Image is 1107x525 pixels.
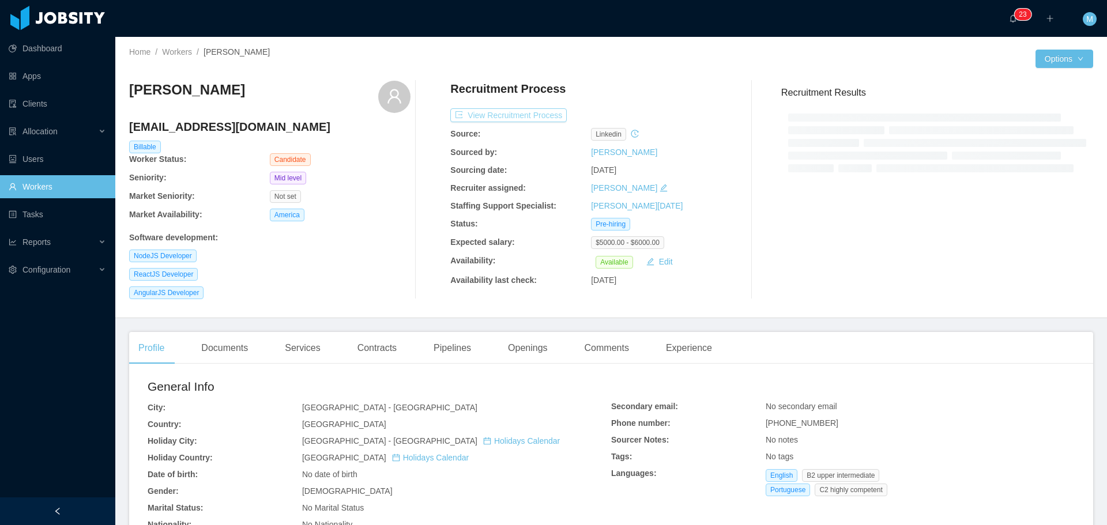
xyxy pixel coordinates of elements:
b: Holiday Country: [148,453,213,462]
sup: 23 [1014,9,1031,20]
span: Reports [22,237,51,247]
i: icon: setting [9,266,17,274]
div: Documents [192,332,257,364]
i: icon: user [386,88,402,104]
span: No secondary email [766,402,837,411]
span: [DATE] [591,275,616,285]
span: Pre-hiring [591,218,630,231]
span: B2 upper intermediate [802,469,879,482]
div: Contracts [348,332,406,364]
i: icon: bell [1009,14,1017,22]
div: Openings [499,332,557,364]
i: icon: history [631,130,639,138]
b: Secondary email: [611,402,678,411]
b: Market Availability: [129,210,202,219]
a: Home [129,47,150,56]
span: / [155,47,157,56]
span: English [766,469,797,482]
i: icon: plus [1046,14,1054,22]
span: [GEOGRAPHIC_DATA] [302,420,386,429]
b: Availability: [450,256,495,265]
b: Market Seniority: [129,191,195,201]
span: linkedin [591,128,626,141]
b: Availability last check: [450,275,537,285]
div: Pipelines [424,332,480,364]
a: icon: calendarHolidays Calendar [392,453,469,462]
span: [DEMOGRAPHIC_DATA] [302,486,393,496]
span: [PERSON_NAME] [204,47,270,56]
b: Languages: [611,469,657,478]
div: Comments [575,332,638,364]
b: Recruiter assigned: [450,183,526,192]
span: No Marital Status [302,503,364,512]
span: [GEOGRAPHIC_DATA] - [GEOGRAPHIC_DATA] [302,436,560,445]
span: [DATE] [591,165,616,175]
span: [GEOGRAPHIC_DATA] [302,453,469,462]
p: 3 [1023,9,1027,20]
span: Candidate [270,153,311,166]
i: icon: calendar [392,454,400,462]
b: Date of birth: [148,470,198,479]
b: Sourcing date: [450,165,507,175]
b: Expected salary: [450,237,514,247]
i: icon: edit [660,184,668,192]
h3: [PERSON_NAME] [129,81,245,99]
b: Sourcer Notes: [611,435,669,444]
b: Country: [148,420,181,429]
a: [PERSON_NAME][DATE] [591,201,683,210]
a: icon: pie-chartDashboard [9,37,106,60]
p: 2 [1019,9,1023,20]
b: Holiday City: [148,436,197,445]
span: Allocation [22,127,58,136]
a: icon: appstoreApps [9,65,106,88]
b: Tags: [611,452,632,461]
button: Optionsicon: down [1036,50,1093,68]
b: Sourced by: [450,148,497,157]
span: AngularJS Developer [129,286,204,299]
button: icon: exportView Recruitment Process [450,108,567,122]
button: icon: editEdit [642,255,677,269]
span: M [1086,12,1093,26]
span: Mid level [270,172,306,184]
span: [PHONE_NUMBER] [766,418,838,428]
div: Services [276,332,329,364]
i: icon: solution [9,127,17,135]
a: icon: userWorkers [9,175,106,198]
b: Worker Status: [129,154,186,164]
span: $5000.00 - $6000.00 [591,236,664,249]
b: Gender: [148,486,179,496]
div: No tags [766,451,1075,463]
h2: General Info [148,377,611,396]
span: No notes [766,435,798,444]
b: Status: [450,219,477,228]
h4: [EMAIL_ADDRESS][DOMAIN_NAME] [129,119,411,135]
a: [PERSON_NAME] [591,148,657,157]
h4: Recruitment Process [450,81,566,97]
span: / [197,47,199,56]
i: icon: calendar [483,437,491,445]
h3: Recruitment Results [781,85,1093,100]
span: Portuguese [766,484,810,496]
a: icon: exportView Recruitment Process [450,111,567,120]
span: ReactJS Developer [129,268,198,281]
i: icon: line-chart [9,238,17,246]
span: No date of birth [302,470,357,479]
span: Not set [270,190,301,203]
span: C2 highly competent [815,484,887,496]
a: [PERSON_NAME] [591,183,657,192]
span: [GEOGRAPHIC_DATA] - [GEOGRAPHIC_DATA] [302,403,477,412]
a: icon: auditClients [9,92,106,115]
span: NodeJS Developer [129,250,197,262]
span: Billable [129,141,161,153]
b: City: [148,403,165,412]
a: icon: calendarHolidays Calendar [483,436,560,445]
div: Experience [657,332,721,364]
b: Phone number: [611,418,671,428]
a: Workers [162,47,192,56]
b: Staffing Support Specialist: [450,201,556,210]
b: Source: [450,129,480,138]
b: Seniority: [129,173,167,182]
b: Software development : [129,233,218,242]
span: America [270,209,304,221]
a: icon: profileTasks [9,203,106,226]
